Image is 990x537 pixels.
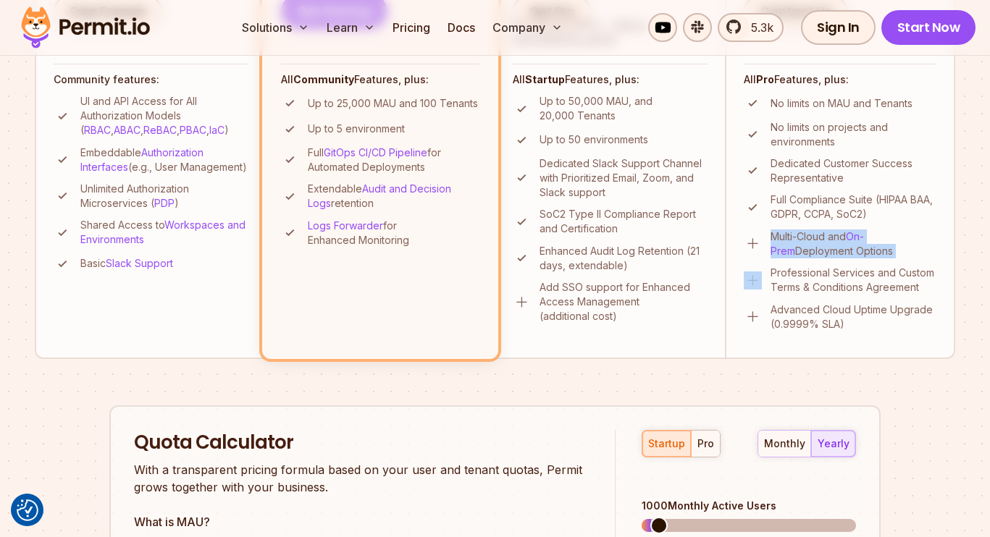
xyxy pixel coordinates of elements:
[771,303,936,331] p: Advanced Cloud Uptime Upgrade (0.9999% SLA)
[80,146,204,173] a: Authorization Interfaces
[154,197,175,209] a: PDP
[540,132,648,147] p: Up to 50 environments
[180,124,206,136] a: PBAC
[308,182,451,209] a: Audit and Decision Logs
[513,72,708,87] h4: All Features, plus:
[324,146,427,158] a: GitOps CI/CD Pipeline
[281,72,479,87] h4: All Features, plus:
[80,256,173,271] p: Basic
[84,124,111,136] a: RBAC
[17,499,38,521] img: Revisit consent button
[308,219,479,248] p: for Enhanced Monitoring
[771,96,913,111] p: No limits on MAU and Tenants
[771,229,936,258] p: Multi-Cloud and Deployment Options
[17,499,38,521] button: Consent Preferences
[801,10,876,45] a: Sign In
[771,193,936,221] p: Full Compliance Suite (HIPAA BAA, GDPR, CCPA, SoC2)
[80,94,248,138] p: UI and API Access for All Authorization Models ( , , , , )
[771,266,936,295] p: Professional Services and Custom Terms & Conditions Agreement
[54,72,248,87] h4: Community features:
[106,257,173,269] a: Slack Support
[293,73,354,85] strong: Community
[540,94,708,123] p: Up to 50,000 MAU, and 20,000 Tenants
[540,207,708,236] p: SoC2 Type II Compliance Report and Certification
[321,13,381,42] button: Learn
[80,182,248,211] p: Unlimited Authorization Microservices ( )
[143,124,177,136] a: ReBAC
[387,13,436,42] a: Pricing
[80,145,248,174] p: Embeddable (e.g., User Management)
[134,461,589,496] p: With a transparent pricing formula based on your user and tenant quotas, Permit grows together wi...
[308,96,478,111] p: Up to 25,000 MAU and 100 Tenants
[764,436,805,451] div: monthly
[540,280,708,324] p: Add SSO support for Enhanced Access Management (additional cost)
[308,145,479,174] p: Full for Automated Deployments
[642,499,856,513] div: 1000 Monthly Active Users
[771,120,936,149] p: No limits on projects and environments
[771,230,864,257] a: On-Prem
[744,72,936,87] h4: All Features, plus:
[881,10,976,45] a: Start Now
[718,13,784,42] a: 5.3k
[540,156,708,200] p: Dedicated Slack Support Channel with Prioritized Email, Zoom, and Slack support
[80,218,248,247] p: Shared Access to
[209,124,225,136] a: IaC
[134,513,589,530] h3: What is MAU?
[697,436,714,451] div: pro
[308,182,479,211] p: Extendable retention
[442,13,481,42] a: Docs
[540,244,708,273] p: Enhanced Audit Log Retention (21 days, extendable)
[525,73,565,85] strong: Startup
[771,156,936,185] p: Dedicated Customer Success Representative
[308,219,383,232] a: Logs Forwarder
[742,19,773,36] span: 5.3k
[14,3,156,52] img: Permit logo
[114,124,140,136] a: ABAC
[308,122,405,136] p: Up to 5 environment
[487,13,569,42] button: Company
[236,13,315,42] button: Solutions
[756,73,774,85] strong: Pro
[134,430,589,456] h2: Quota Calculator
